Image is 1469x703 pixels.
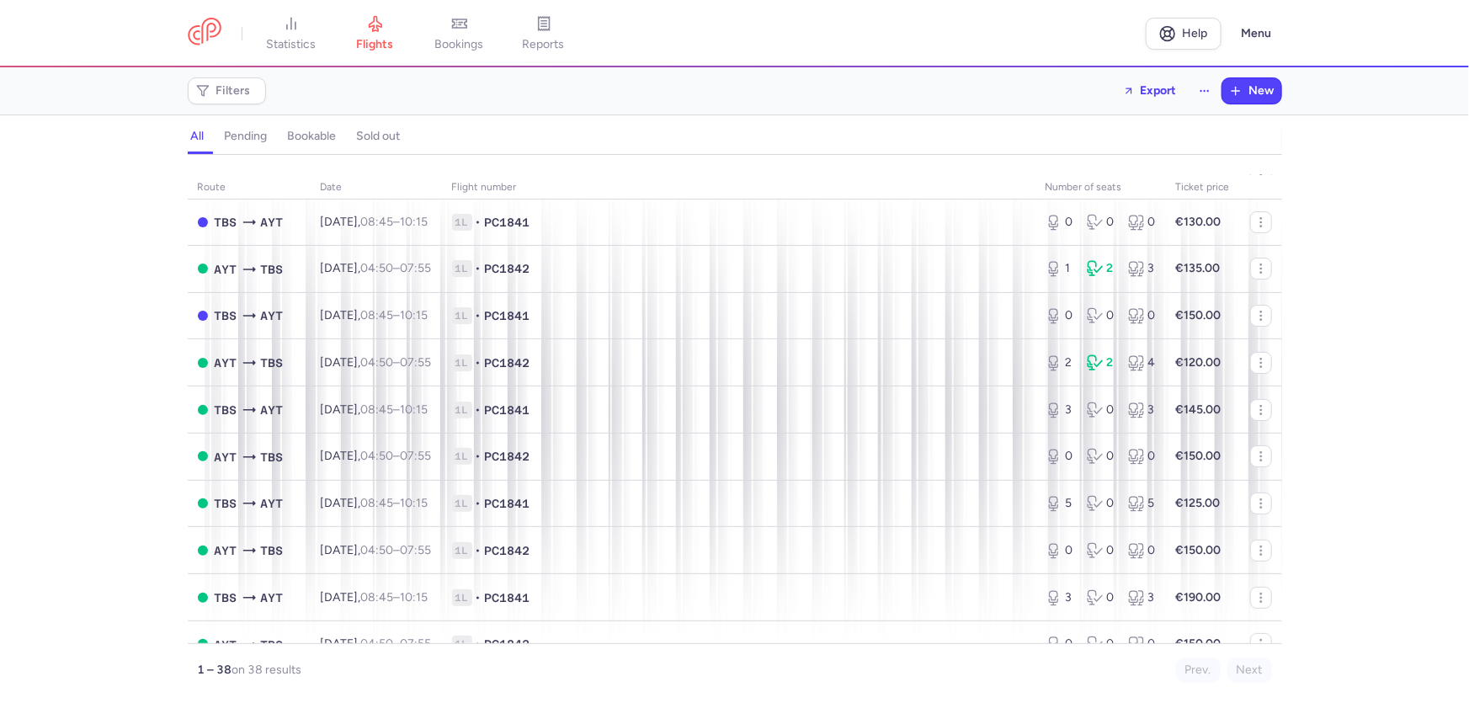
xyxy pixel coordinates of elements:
time: 04:50 [361,449,394,463]
span: PC1841 [485,589,530,606]
span: – [361,543,432,557]
th: Flight number [442,175,1035,200]
time: 07:55 [401,261,432,275]
span: – [361,496,428,510]
button: Next [1227,658,1272,683]
div: 3 [1128,260,1156,277]
time: 07:55 [401,543,432,557]
span: – [361,355,432,370]
time: 07:55 [401,449,432,463]
th: date [311,175,442,200]
span: [DATE], [321,215,428,229]
span: – [361,261,432,275]
span: – [361,215,428,229]
time: 04:50 [361,261,394,275]
span: 1L [452,260,472,277]
div: 0 [1087,402,1115,418]
h4: sold out [357,129,401,144]
span: PC1841 [485,495,530,512]
span: [DATE], [321,590,428,604]
span: • [476,260,482,277]
div: 0 [1128,214,1156,231]
span: – [361,449,432,463]
span: 1L [452,354,472,371]
div: 0 [1046,214,1073,231]
span: PC1842 [485,260,530,277]
div: 0 [1046,307,1073,324]
span: • [476,448,482,465]
span: PC1842 [485,354,530,371]
span: [DATE], [321,449,432,463]
strong: €135.00 [1176,261,1221,275]
div: 0 [1087,448,1115,465]
div: 1 [1046,260,1073,277]
span: • [476,214,482,231]
span: [DATE], [321,308,428,322]
button: New [1222,78,1281,104]
strong: 1 – 38 [198,663,232,677]
span: AYT [215,448,237,466]
span: Export [1141,84,1177,97]
span: 1L [452,589,472,606]
span: AYT [261,494,284,513]
time: 04:50 [361,636,394,651]
span: flights [357,37,394,52]
div: 0 [1087,542,1115,559]
span: TBS [261,448,284,466]
span: PC1841 [485,214,530,231]
span: PC1842 [485,636,530,652]
span: • [476,495,482,512]
strong: €150.00 [1176,636,1222,651]
div: 0 [1046,448,1073,465]
span: TBS [215,306,237,325]
time: 07:55 [401,636,432,651]
span: TBS [261,636,284,654]
time: 08:45 [361,496,394,510]
span: [DATE], [321,636,432,651]
time: 10:15 [401,590,428,604]
span: PC1841 [485,402,530,418]
span: 1L [452,636,472,652]
div: 0 [1128,307,1156,324]
span: 1L [452,307,472,324]
time: 08:45 [361,215,394,229]
time: 08:45 [361,590,394,604]
time: 08:45 [361,402,394,417]
button: Export [1112,77,1188,104]
span: Filters [216,84,251,98]
span: – [361,590,428,604]
button: Prev. [1176,658,1221,683]
span: TBS [261,541,284,560]
div: 0 [1046,636,1073,652]
span: • [476,589,482,606]
span: TBS [261,354,284,372]
a: bookings [418,15,502,52]
div: 2 [1087,354,1115,371]
strong: €150.00 [1176,543,1222,557]
span: • [476,354,482,371]
a: flights [333,15,418,52]
div: 0 [1087,307,1115,324]
button: Filters [189,78,265,104]
span: 1L [452,448,472,465]
span: bookings [435,37,484,52]
div: 2 [1087,260,1115,277]
div: 3 [1128,402,1156,418]
time: 10:15 [401,402,428,417]
a: statistics [249,15,333,52]
span: AYT [261,306,284,325]
span: • [476,636,482,652]
span: PC1842 [485,448,530,465]
strong: €130.00 [1176,215,1222,229]
span: TBS [215,494,237,513]
th: Ticket price [1166,175,1240,200]
th: route [188,175,311,200]
span: AYT [261,588,284,607]
span: TBS [261,260,284,279]
span: [DATE], [321,543,432,557]
span: AYT [215,636,237,654]
span: New [1249,84,1275,98]
div: 0 [1087,636,1115,652]
span: • [476,542,482,559]
span: reports [523,37,565,52]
